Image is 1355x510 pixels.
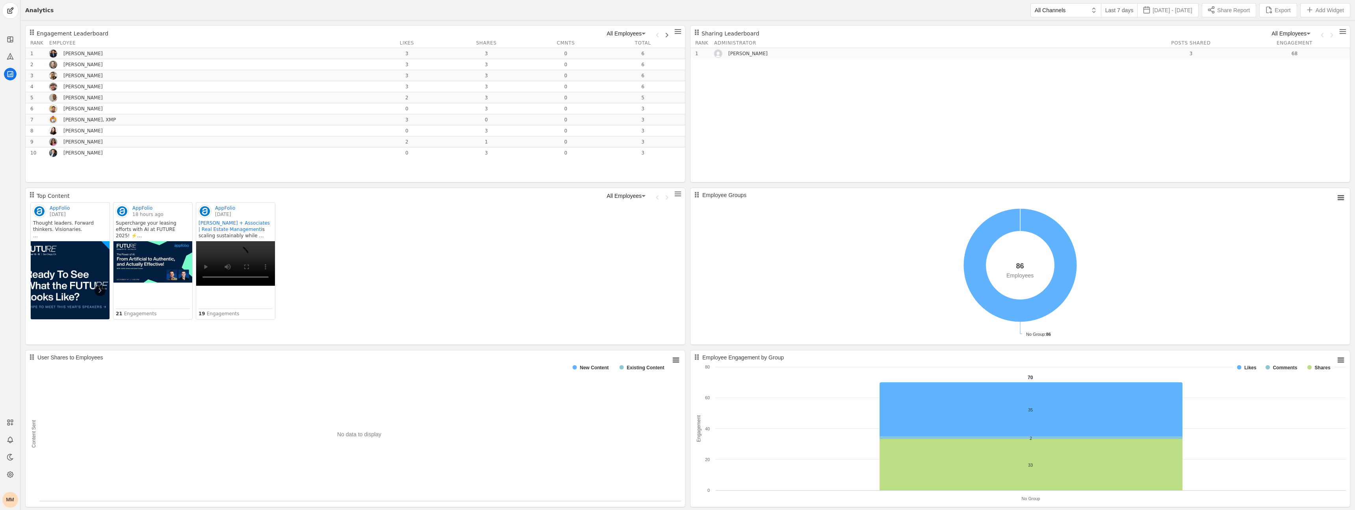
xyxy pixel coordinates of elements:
[714,50,722,58] img: unknown-user-light.svg
[113,202,193,320] a: AppFolio18 hours agoSupercharge your leasing efforts with AI at FUTURE 2025! ⚡️Join AI [DEMOGRAPH...
[215,211,235,218] a: [DATE]
[49,50,57,58] img: cache
[215,205,235,211] a: AppFolio
[49,116,57,124] img: cache
[1316,6,1344,14] span: Add Widget
[63,95,133,101] div: Olufemi Adedeji
[705,365,710,369] text: 80
[660,28,669,37] button: Next page
[1275,6,1290,14] span: Export
[367,38,447,48] div: Likes
[1217,6,1250,14] span: Share Report
[63,128,133,134] div: Elizabeth Millar
[690,188,1350,344] svg: Employee Groups
[2,492,18,508] button: MM
[1339,27,1347,38] app-icon-button: Chart context menu
[1101,3,1138,17] button: Last 7 days
[63,50,133,57] div: Matt Kreuter
[49,149,57,157] img: cache
[1138,38,1244,48] div: Number of Posts Shared with Employees
[1028,408,1033,412] text: 35
[49,72,57,80] img: cache
[1244,365,1257,370] text: Likes
[1244,38,1350,48] div: Employee Engagement
[707,488,710,493] text: 0
[702,30,759,37] div: Sharing Leaderboard
[1300,3,1350,17] button: Add Widget
[33,205,46,218] img: cache
[50,205,70,211] a: AppFolio
[132,211,163,218] a: 18 hours ago
[37,30,108,37] div: Engagement Leaderboard
[674,27,682,38] app-icon-button: Chart context menu
[690,350,1350,507] svg: Employee Engagement by Group
[199,220,271,232] a: [PERSON_NAME] + Associates | Real Estate Management
[1035,7,1066,13] span: All Channels
[49,61,57,69] img: cache
[63,117,133,123] div: Guneet Singh, XMP
[30,202,110,320] a: AppFolio[DATE]Thought leaders. Forward thinkers. Visionaries.Thespeaker lineup is live and growin...
[605,38,685,48] div: Total Engagements
[627,365,664,370] text: Existing Content
[49,83,57,91] img: cache
[337,431,381,437] text: No data to display
[113,241,192,283] img: undefined
[116,220,190,239] pre: Supercharge your leasing efforts with AI at FUTURE 2025! ⚡️ Join AI [DEMOGRAPHIC_DATA], , and App...
[63,84,133,90] div: Ryan Harris
[728,50,798,57] div: Maxwell Malone
[26,38,49,48] div: Employee Rank
[31,420,37,448] text: Content Sent
[132,205,152,211] a: AppFolio
[1105,6,1134,14] span: Last 7 days
[607,30,642,37] span: All Employees
[26,350,685,507] svg: User Shares to Employees
[63,61,133,68] div: Samuel Herring
[49,138,57,146] img: cache
[447,38,526,48] div: Shares
[49,38,367,48] div: Employee Name
[1046,332,1051,337] tspan: 86
[63,106,133,112] div: Jeff Johnson
[674,190,682,201] app-icon-button: Chart context menu
[1016,262,1024,270] strong: 86
[25,6,54,14] div: Analytics
[124,311,157,316] span: Engagements
[1202,3,1256,17] button: Share Report
[1271,30,1307,37] span: All Employees
[1030,436,1032,441] text: 2
[63,139,133,145] div: Stephanie Phelan
[49,127,57,135] img: cache
[49,94,57,102] img: cache
[33,220,107,239] pre: Thought leaders. Forward thinkers. Visionaries. The speaker lineup is live and growing by the day...
[696,415,702,442] text: Engagement
[1028,375,1033,380] text: 70
[199,205,211,218] img: cache
[31,241,110,340] img: cache
[50,211,70,218] a: [DATE]
[116,205,128,218] img: cache
[705,395,710,400] text: 60
[196,202,275,320] a: AppFolio[DATE][PERSON_NAME] + Associates | Real Estate Managementis scaling sustainably while kee...
[714,38,1138,48] div: User Name
[702,354,784,361] text: Employee Engagement by Group
[63,150,133,156] div: Mike Sebastian
[1138,3,1199,17] button: [DATE] - [DATE]
[607,193,642,199] span: All Employees
[1022,496,1040,501] text: No Group
[1028,463,1033,467] text: 33
[37,354,103,361] text: User Shares to Employees
[116,311,123,317] div: 21
[199,220,273,239] pre: is scaling sustainably while keeping their high standards of service intact, thanks to AppFolio! ...
[705,457,710,462] text: 20
[705,426,710,431] text: 40
[1315,365,1331,370] text: Shares
[63,73,133,79] div: Derek Hines
[207,311,239,316] span: Engagements
[1026,332,1051,337] text: No Group:
[49,105,57,113] img: cache
[1259,3,1297,17] button: Export
[1153,6,1192,14] span: [DATE] - [DATE]
[702,192,746,198] text: Employee Groups
[1006,272,1034,279] div: Employees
